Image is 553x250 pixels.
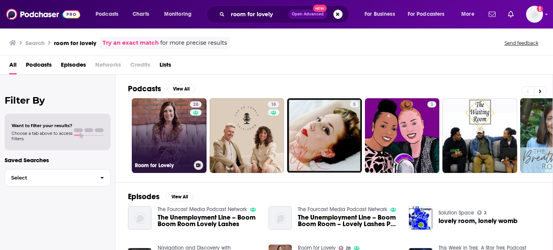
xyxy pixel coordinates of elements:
[164,9,192,20] span: Monitoring
[103,39,159,47] a: Try an exact match
[95,59,121,74] span: Networks
[132,98,207,173] a: 28Room for Lovely
[427,101,436,107] a: 3
[526,6,543,23] button: Show profile menu
[90,8,128,20] button: open menu
[365,98,440,173] a: 3
[537,6,543,12] svg: Add a profile image
[439,210,474,216] a: Solution Space
[61,59,86,74] a: Episodes
[292,12,324,16] span: Open Advanced
[313,5,327,12] span: New
[128,206,151,230] img: The Unemployment Line – Boom Boom Room Lovely Lashes
[484,211,486,215] span: 2
[5,156,111,164] p: Saved Searches
[461,9,474,20] span: More
[359,8,405,20] button: open menu
[408,9,445,20] span: For Podcasters
[159,8,202,20] button: open menu
[269,206,292,230] img: The Unemployment Line – Boom Boom Room – Lovely Lashes Part 2
[456,8,484,20] button: open menu
[128,192,193,201] a: EpisodesView All
[350,101,359,107] a: 5
[96,9,118,20] span: Podcasts
[439,218,518,224] a: lovely room, lonely womb
[190,101,202,107] a: 28
[12,123,72,128] span: Want to filter your results?
[505,8,517,21] a: Show notifications dropdown
[271,101,276,109] span: 18
[228,8,288,20] input: Search podcasts, credits, & more...
[135,162,191,169] h3: Room for Lovely
[128,84,161,94] h2: Podcasts
[210,98,284,173] a: 18
[403,8,456,20] button: open menu
[12,131,72,141] span: Choose a tab above to access filters.
[502,40,541,46] button: Send feedback
[128,84,195,94] a: PodcastsView All
[167,84,195,94] button: View All
[128,8,154,20] a: Charts
[160,59,171,74] a: Lists
[26,59,52,74] a: Podcasts
[477,210,486,215] a: 2
[6,7,80,22] img: Podchaser - Follow, Share and Rate Podcasts
[193,101,198,109] span: 28
[158,214,259,227] a: The Unemployment Line – Boom Boom Room Lovely Lashes
[54,39,96,47] h3: room for lovely
[166,192,193,201] button: View All
[158,206,247,213] a: The Fourcast Media Podcast Network
[5,175,94,180] span: Select
[5,95,111,106] h2: Filter By
[409,206,432,230] img: lovely room, lonely womb
[526,6,543,23] img: User Profile
[298,214,400,227] a: The Unemployment Line – Boom Boom Room – Lovely Lashes Part 2
[130,59,150,74] span: Credits
[526,6,543,23] span: Logged in as lori.heiselman
[287,98,362,173] a: 5
[486,8,499,21] a: Show notifications dropdown
[133,9,149,20] span: Charts
[9,59,17,74] a: All
[25,39,45,47] h3: Search
[5,169,111,186] button: Select
[268,101,279,107] a: 18
[128,192,160,201] h2: Episodes
[365,9,395,20] span: For Business
[298,206,387,213] a: The Fourcast Media Podcast Network
[288,10,327,19] button: Open AdvancedNew
[214,5,356,23] div: Search podcasts, credits, & more...
[353,101,356,109] span: 5
[160,39,227,47] span: for more precise results
[430,101,433,109] span: 3
[346,247,351,250] span: 28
